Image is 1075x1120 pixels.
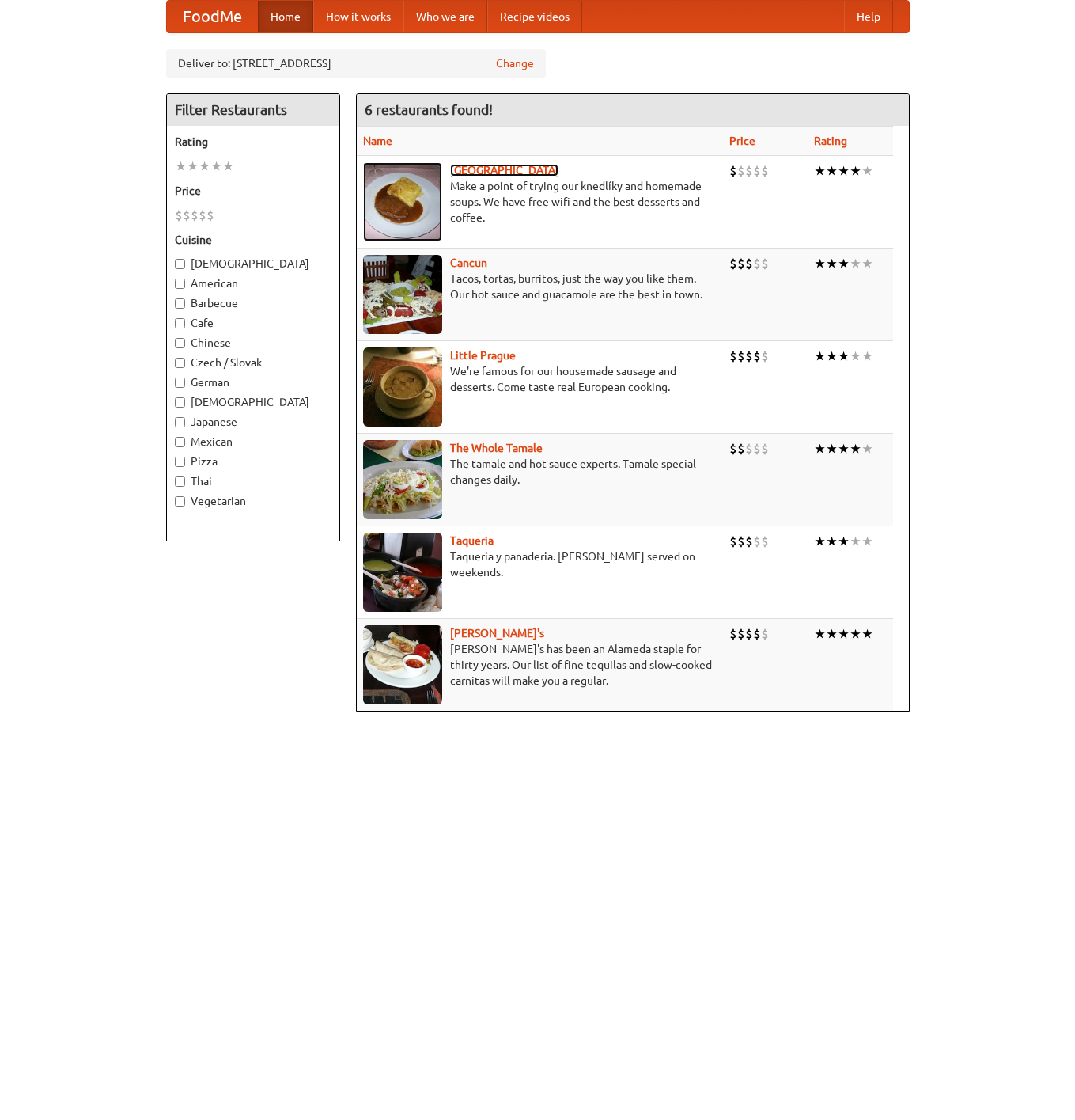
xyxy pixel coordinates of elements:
[365,102,493,117] ng-pluralize: 6 restaurants found!
[761,533,769,550] li: $
[729,347,737,365] li: $
[363,363,717,395] p: We're famous for our housemade sausage and desserts. Come taste real European cooking.
[175,434,331,450] label: Mexican
[850,162,861,180] li: ★
[175,457,185,467] input: Pizza
[175,256,331,271] label: [DEMOGRAPHIC_DATA]
[450,349,516,362] a: Little Prague
[737,625,745,643] li: $
[175,378,185,388] input: German
[363,549,717,580] p: Taqueria y panaderia. [PERSON_NAME] served on weekends.
[206,207,214,224] li: $
[814,135,847,147] a: Rating
[183,207,191,224] li: $
[191,207,199,224] li: $
[363,533,442,612] img: taqueria.jpg
[363,255,442,334] img: cancun.jpg
[199,207,206,224] li: $
[166,49,546,78] div: Deliver to: [STREET_ADDRESS]
[838,533,850,550] li: ★
[175,437,185,447] input: Mexican
[175,417,185,427] input: Japanese
[175,275,331,291] label: American
[737,255,745,272] li: $
[826,162,838,180] li: ★
[363,162,442,241] img: czechpoint.jpg
[729,440,737,457] li: $
[814,255,826,272] li: ★
[729,135,755,147] a: Price
[838,440,850,457] li: ★
[861,255,873,272] li: ★
[313,1,403,32] a: How it works
[753,440,761,457] li: $
[450,442,543,454] b: The Whole Tamale
[175,374,331,390] label: German
[363,625,442,704] img: pedros.jpg
[258,1,313,32] a: Home
[826,625,838,643] li: ★
[861,440,873,457] li: ★
[753,347,761,365] li: $
[745,255,753,272] li: $
[826,533,838,550] li: ★
[861,625,873,643] li: ★
[826,440,838,457] li: ★
[175,496,185,507] input: Vegetarian
[814,440,826,457] li: ★
[199,158,210,175] li: ★
[175,134,331,150] h5: Rating
[175,298,185,309] input: Barbecue
[745,440,753,457] li: $
[175,493,331,509] label: Vegetarian
[175,259,185,269] input: [DEMOGRAPHIC_DATA]
[753,162,761,180] li: $
[167,1,258,32] a: FoodMe
[850,347,861,365] li: ★
[450,627,544,640] a: [PERSON_NAME]'s
[363,178,717,226] p: Make a point of trying our knedlíky and homemade soups. We have free wifi and the best desserts a...
[450,164,558,177] a: [GEOGRAPHIC_DATA]
[814,347,826,365] li: ★
[861,162,873,180] li: ★
[363,271,717,302] p: Tacos, tortas, burritos, just the way you like them. Our hot sauce and guacamole are the best in ...
[175,397,185,408] input: [DEMOGRAPHIC_DATA]
[187,158,199,175] li: ★
[450,534,494,547] b: Taqueria
[745,533,753,550] li: $
[729,625,737,643] li: $
[175,158,187,175] li: ★
[450,256,487,269] a: Cancun
[363,347,442,427] img: littleprague.jpg
[737,533,745,550] li: $
[850,625,861,643] li: ★
[753,255,761,272] li: $
[814,533,826,550] li: ★
[861,347,873,365] li: ★
[222,158,234,175] li: ★
[844,1,893,32] a: Help
[363,440,442,519] img: wholetamale.jpg
[167,94,339,126] h4: Filter Restaurants
[175,183,331,199] h5: Price
[838,347,850,365] li: ★
[761,347,769,365] li: $
[363,641,717,689] p: [PERSON_NAME]'s has been an Alameda staple for thirty years. Our list of fine tequilas and slow-c...
[850,440,861,457] li: ★
[850,533,861,550] li: ★
[814,625,826,643] li: ★
[737,440,745,457] li: $
[175,414,331,430] label: Japanese
[838,625,850,643] li: ★
[753,533,761,550] li: $
[838,255,850,272] li: ★
[175,473,331,489] label: Thai
[403,1,487,32] a: Who we are
[761,162,769,180] li: $
[745,625,753,643] li: $
[175,355,331,370] label: Czech / Slovak
[745,162,753,180] li: $
[729,162,737,180] li: $
[210,158,222,175] li: ★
